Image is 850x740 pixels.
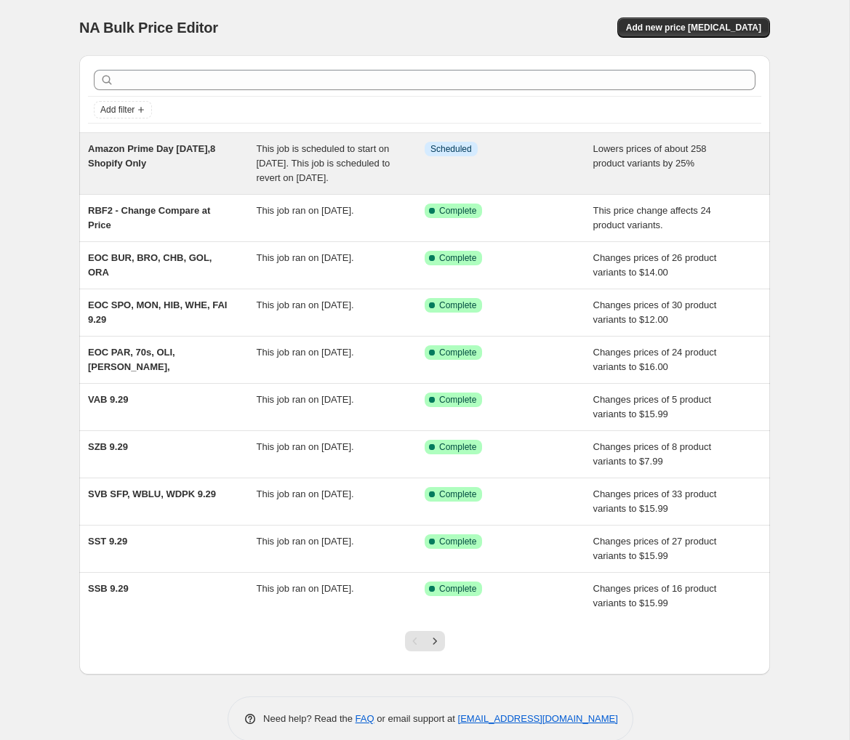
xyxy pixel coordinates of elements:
span: NA Bulk Price Editor [79,20,218,36]
span: Need help? Read the [263,713,356,724]
span: This job ran on [DATE]. [257,205,354,216]
span: This job ran on [DATE]. [257,441,354,452]
button: Next [425,631,445,651]
span: Complete [439,488,476,500]
span: Complete [439,205,476,217]
span: EOC BUR, BRO, CHB, GOL, ORA [88,252,212,278]
span: Changes prices of 27 product variants to $15.99 [593,536,717,561]
span: This job ran on [DATE]. [257,347,354,358]
span: SVB SFP, WBLU, WDPK 9.29 [88,488,216,499]
span: This job ran on [DATE]. [257,252,354,263]
span: This job ran on [DATE]. [257,583,354,594]
span: Lowers prices of about 258 product variants by 25% [593,143,707,169]
span: This job ran on [DATE]. [257,488,354,499]
span: Complete [439,252,476,264]
span: This job ran on [DATE]. [257,299,354,310]
span: VAB 9.29 [88,394,128,405]
span: Changes prices of 26 product variants to $14.00 [593,252,717,278]
span: Complete [439,299,476,311]
span: Scheduled [430,143,472,155]
span: SST 9.29 [88,536,127,547]
span: This job ran on [DATE]. [257,536,354,547]
span: SZB 9.29 [88,441,128,452]
nav: Pagination [405,631,445,651]
span: EOC PAR, 70s, OLI, [PERSON_NAME], [88,347,175,372]
span: Changes prices of 5 product variants to $15.99 [593,394,712,419]
span: Complete [439,441,476,453]
span: EOC SPO, MON, HIB, WHE, FAI 9.29 [88,299,227,325]
span: This job is scheduled to start on [DATE]. This job is scheduled to revert on [DATE]. [257,143,390,183]
span: Add filter [100,104,135,116]
a: [EMAIL_ADDRESS][DOMAIN_NAME] [458,713,618,724]
span: Amazon Prime Day [DATE],8 Shopify Only [88,143,215,169]
span: SSB 9.29 [88,583,129,594]
span: Changes prices of 16 product variants to $15.99 [593,583,717,608]
span: Changes prices of 30 product variants to $12.00 [593,299,717,325]
span: RBF2 - Change Compare at Price [88,205,210,230]
span: Changes prices of 33 product variants to $15.99 [593,488,717,514]
span: or email support at [374,713,458,724]
span: Complete [439,583,476,595]
span: Add new price [MEDICAL_DATA] [626,22,761,33]
span: Complete [439,347,476,358]
span: Complete [439,536,476,547]
span: Complete [439,394,476,406]
span: This price change affects 24 product variants. [593,205,711,230]
span: This job ran on [DATE]. [257,394,354,405]
button: Add filter [94,101,152,118]
span: Changes prices of 8 product variants to $7.99 [593,441,712,467]
button: Add new price [MEDICAL_DATA] [617,17,770,38]
span: Changes prices of 24 product variants to $16.00 [593,347,717,372]
a: FAQ [356,713,374,724]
